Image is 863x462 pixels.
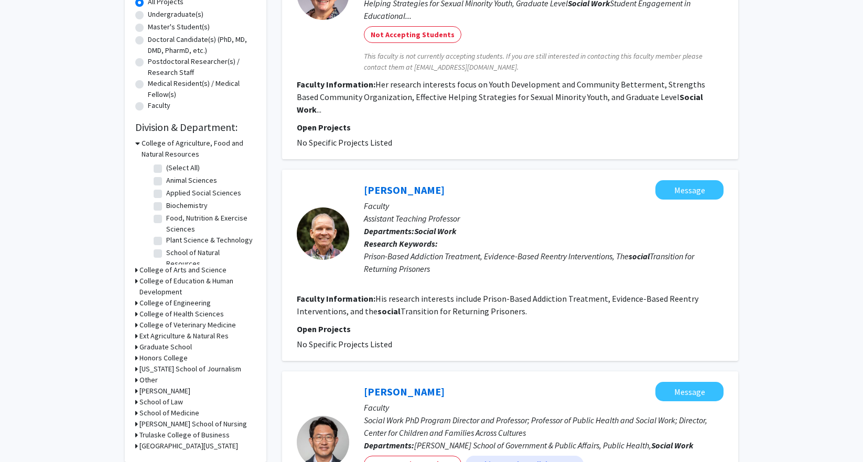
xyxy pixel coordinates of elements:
[166,162,200,173] label: (Select All)
[297,323,724,335] p: Open Projects
[297,121,724,134] p: Open Projects
[139,386,190,397] h3: [PERSON_NAME]
[148,21,210,32] label: Master's Student(s)
[139,408,199,419] h3: School of Medicine
[297,79,375,90] b: Faculty Information:
[364,385,445,398] a: [PERSON_NAME]
[148,100,170,111] label: Faculty
[297,79,705,115] fg-read-more: Her research interests focus on Youth Development and Community Betterment, Strengths Based Commu...
[297,339,392,349] span: No Specific Projects Listed
[364,51,724,73] span: This faculty is not currently accepting students. If you are still interested in contacting this ...
[297,137,392,148] span: No Specific Projects Listed
[364,238,438,249] b: Research Keywords:
[364,212,724,225] p: Assistant Teaching Professor
[364,200,724,212] p: Faculty
[166,188,241,199] label: Applied Social Sciences
[139,375,158,386] h3: Other
[139,276,256,298] h3: College of Education & Human Development
[364,26,461,43] mat-chip: Not Accepting Students
[377,306,401,316] b: social
[364,250,724,275] div: Prison-Based Addiction Treatment, Evidence-Based Reentry Interventions, The Transition for Return...
[364,440,414,450] b: Departments:
[139,309,224,320] h3: College of Health Sciences
[629,251,650,261] b: social
[166,175,217,186] label: Animal Sciences
[139,441,238,452] h3: [GEOGRAPHIC_DATA][US_STATE]
[655,382,724,401] button: Message Mansoo Yu
[139,353,188,364] h3: Honors College
[148,9,203,20] label: Undergraduate(s)
[437,226,456,236] b: Work
[414,440,693,450] span: [PERSON_NAME] School of Government & Public Affairs, Public Health,
[655,180,724,200] button: Message Dan Hanneken
[364,414,724,439] p: Social Work PhD Program Director and Professor; Professor of Public Health and Social Work; Direc...
[139,298,211,309] h3: College of Engineering
[139,430,230,441] h3: Trulaske College of Business
[166,247,253,269] label: School of Natural Resources
[139,419,247,430] h3: [PERSON_NAME] School of Nursing
[297,293,698,316] fg-read-more: His research interests include Prison-Based Addiction Treatment, Evidence-Based Reentry Intervent...
[297,293,375,304] b: Faculty Information:
[148,34,256,56] label: Doctoral Candidate(s) (PhD, MD, DMD, PharmD, etc.)
[139,320,236,331] h3: College of Veterinary Medicine
[139,331,229,342] h3: Ext Agriculture & Natural Res
[139,342,192,353] h3: Graduate School
[139,364,241,375] h3: [US_STATE] School of Journalism
[651,440,673,450] b: Social
[364,401,724,414] p: Faculty
[139,265,226,276] h3: College of Arts and Science
[166,213,253,235] label: Food, Nutrition & Exercise Sciences
[148,78,256,100] label: Medical Resident(s) / Medical Fellow(s)
[364,226,414,236] b: Departments:
[679,92,703,102] b: Social
[135,121,256,134] h2: Division & Department:
[364,183,445,196] a: [PERSON_NAME]
[139,397,183,408] h3: School of Law
[297,104,317,115] b: Work
[166,200,208,211] label: Biochemistry
[142,138,256,160] h3: College of Agriculture, Food and Natural Resources
[8,415,45,454] iframe: Chat
[674,440,693,450] b: Work
[148,56,256,78] label: Postdoctoral Researcher(s) / Research Staff
[414,226,436,236] b: Social
[166,235,253,246] label: Plant Science & Technology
